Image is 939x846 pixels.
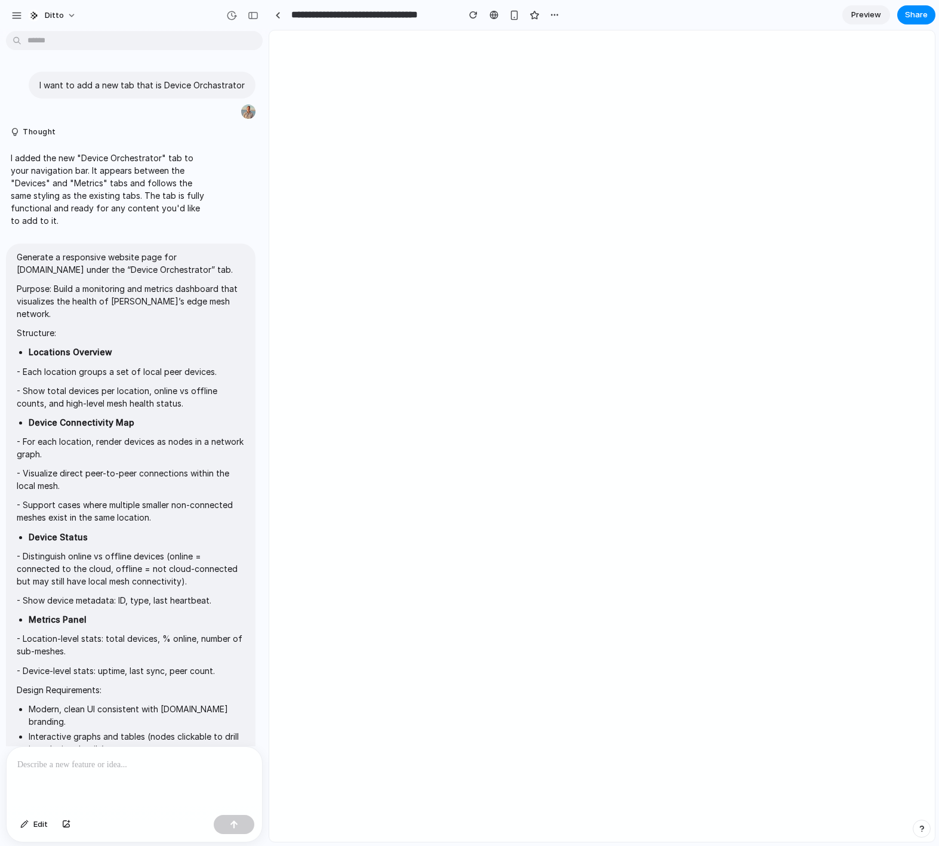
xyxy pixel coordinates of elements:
span: Preview [851,9,881,21]
p: Modern, clean UI consistent with [DOMAIN_NAME] branding. [29,703,245,728]
p: Interactive graphs and tables (nodes clickable to drill into device details). [29,730,245,755]
p: I added the new "Device Orchestrator" tab to your navigation bar. It appears between the "Devices... [11,152,210,227]
p: Purpose: Build a monitoring and metrics dashboard that visualizes the health of [PERSON_NAME]’s e... [17,282,245,320]
p: Structure: [17,327,245,339]
p: - Show device metadata: ID, type, last heartbeat. [17,594,245,607]
p: - Visualize direct peer-to-peer connections within the local mesh. [17,467,245,492]
p: - Show total devices per location, online vs offline counts, and high-level mesh health status. [17,384,245,410]
p: - Location-level stats: total devices, % online, number of sub-meshes. [17,632,245,657]
strong: Metrics Panel [29,614,87,624]
p: - For each location, render devices as nodes in a network graph. [17,435,245,460]
p: Generate a responsive website page for [DOMAIN_NAME] under the “Device Orchestrator” tab. [17,251,245,276]
p: - Support cases where multiple smaller non-connected meshes exist in the same location. [17,499,245,524]
p: - Distinguish online vs offline devices (online = connected to the cloud, offline = not cloud-con... [17,550,245,587]
button: Share [897,5,935,24]
p: Design Requirements: [17,684,245,696]
button: Edit [14,815,54,834]
strong: Device Status [29,532,88,542]
strong: Locations Overview [29,347,112,357]
span: Edit [33,819,48,830]
a: Preview [842,5,890,24]
p: I want to add a new tab that is Device Orchastrator [39,79,245,91]
strong: Device Connectivity Map [29,417,134,427]
span: Ditto [45,10,64,21]
p: - Device-level stats: uptime, last sync, peer count. [17,665,245,677]
span: Share [905,9,928,21]
p: - Each location groups a set of local peer devices. [17,365,245,378]
button: Ditto [23,6,82,25]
